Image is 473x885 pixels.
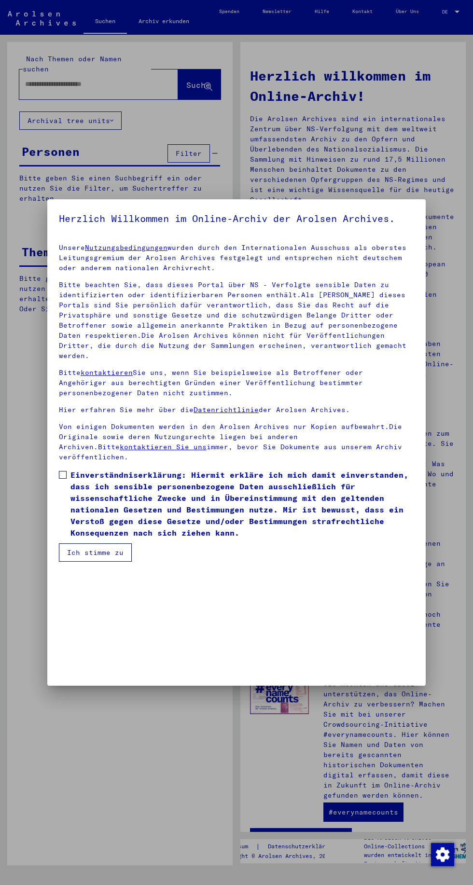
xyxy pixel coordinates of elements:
button: Ich stimme zu [59,543,132,562]
a: kontaktieren Sie uns [120,442,207,451]
img: Zustimmung ändern [431,843,454,866]
p: Bitte Sie uns, wenn Sie beispielsweise als Betroffener oder Angehöriger aus berechtigten Gründen ... [59,368,414,398]
a: Datenrichtlinie [194,405,259,414]
span: Einverständniserklärung: Hiermit erkläre ich mich damit einverstanden, dass ich sensible personen... [70,469,414,539]
p: Hier erfahren Sie mehr über die der Arolsen Archives. [59,405,414,415]
p: Von einigen Dokumenten werden in den Arolsen Archives nur Kopien aufbewahrt.Die Originale sowie d... [59,422,414,462]
a: kontaktieren [81,368,133,377]
h5: Herzlich Willkommen im Online-Archiv der Arolsen Archives. [59,211,414,226]
a: Nutzungsbedingungen [85,243,167,252]
p: Unsere wurden durch den Internationalen Ausschuss als oberstes Leitungsgremium der Arolsen Archiv... [59,243,414,273]
p: Bitte beachten Sie, dass dieses Portal über NS - Verfolgte sensible Daten zu identifizierten oder... [59,280,414,361]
